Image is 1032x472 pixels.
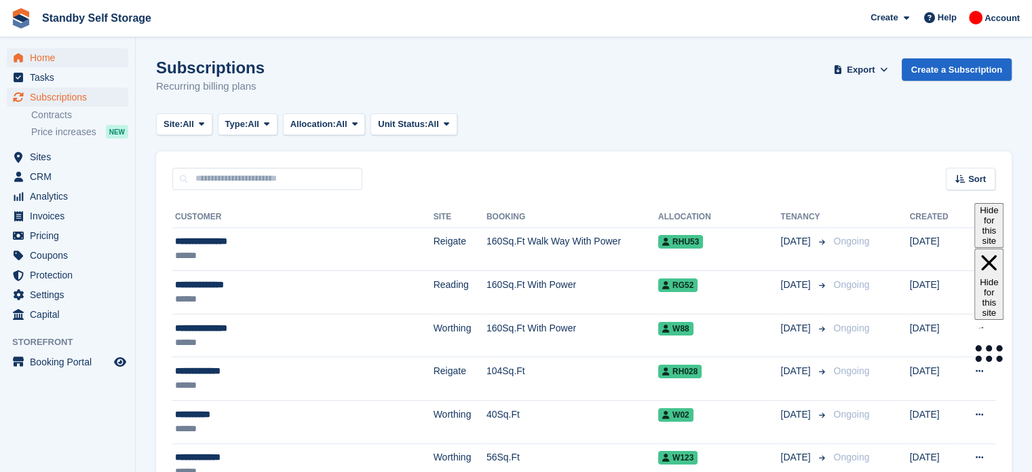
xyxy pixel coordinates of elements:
[30,285,111,304] span: Settings
[31,126,96,139] span: Price increases
[658,322,693,335] span: W88
[156,58,265,77] h1: Subscriptions
[378,117,427,131] span: Unit Status:
[30,352,111,371] span: Booking Portal
[486,357,658,401] td: 104Sq.Ft
[7,167,128,186] a: menu
[283,113,366,136] button: Allocation: All
[833,452,869,462] span: Ongoing
[225,117,248,131] span: Type:
[985,12,1020,25] span: Account
[434,206,486,228] th: Site
[7,305,128,324] a: menu
[902,58,1012,81] a: Create a Subscription
[658,365,702,378] span: RH028
[780,278,813,292] span: [DATE]
[909,228,959,271] td: [DATE]
[7,285,128,304] a: menu
[909,314,959,357] td: [DATE]
[909,357,959,401] td: [DATE]
[31,124,128,139] a: Price increases NEW
[833,409,869,420] span: Ongoing
[248,117,259,131] span: All
[218,113,278,136] button: Type: All
[780,206,828,228] th: Tenancy
[164,117,183,131] span: Site:
[7,48,128,67] a: menu
[780,407,813,422] span: [DATE]
[486,228,658,271] td: 160Sq.Ft Walk Way With Power
[486,206,658,228] th: Booking
[658,235,703,249] span: RHU53
[968,173,986,186] span: Sort
[7,68,128,87] a: menu
[427,117,439,131] span: All
[658,206,781,228] th: Allocation
[30,226,111,245] span: Pricing
[833,323,869,333] span: Ongoing
[833,365,869,376] span: Ongoing
[30,68,111,87] span: Tasks
[7,226,128,245] a: menu
[156,113,212,136] button: Site: All
[833,236,869,247] span: Ongoing
[336,117,347,131] span: All
[7,266,128,285] a: menu
[871,11,898,24] span: Create
[30,147,111,166] span: Sites
[112,354,128,370] a: Preview store
[7,206,128,225] a: menu
[7,187,128,206] a: menu
[486,401,658,444] td: 40Sq.Ft
[30,305,111,324] span: Capital
[780,450,813,465] span: [DATE]
[434,314,486,357] td: Worthing
[780,234,813,249] span: [DATE]
[31,109,128,122] a: Contracts
[486,314,658,357] td: 160Sq.Ft With Power
[780,321,813,335] span: [DATE]
[7,352,128,371] a: menu
[7,246,128,265] a: menu
[434,228,486,271] td: Reigate
[106,125,128,139] div: NEW
[30,187,111,206] span: Analytics
[831,58,891,81] button: Export
[847,63,875,77] span: Export
[833,279,869,290] span: Ongoing
[172,206,434,228] th: Customer
[780,364,813,378] span: [DATE]
[156,79,265,94] p: Recurring billing plans
[486,271,658,314] td: 160Sq.Ft With Power
[30,88,111,107] span: Subscriptions
[938,11,957,24] span: Help
[30,167,111,186] span: CRM
[909,401,959,444] td: [DATE]
[12,335,135,349] span: Storefront
[658,451,697,465] span: W123
[37,7,157,29] a: Standby Self Storage
[7,147,128,166] a: menu
[290,117,336,131] span: Allocation:
[909,271,959,314] td: [DATE]
[30,266,111,285] span: Protection
[30,206,111,225] span: Invoices
[7,88,128,107] a: menu
[30,48,111,67] span: Home
[434,271,486,314] td: Reading
[434,357,486,401] td: Reigate
[183,117,194,131] span: All
[658,278,697,292] span: RG52
[658,408,693,422] span: W02
[969,11,982,24] img: Aaron Winter
[11,8,31,29] img: stora-icon-8386f47178a22dfd0bd8f6a31ec36ba5ce8667c1dd55bd0f319d3a0aa187defe.svg
[909,206,959,228] th: Created
[370,113,457,136] button: Unit Status: All
[30,246,111,265] span: Coupons
[434,401,486,444] td: Worthing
